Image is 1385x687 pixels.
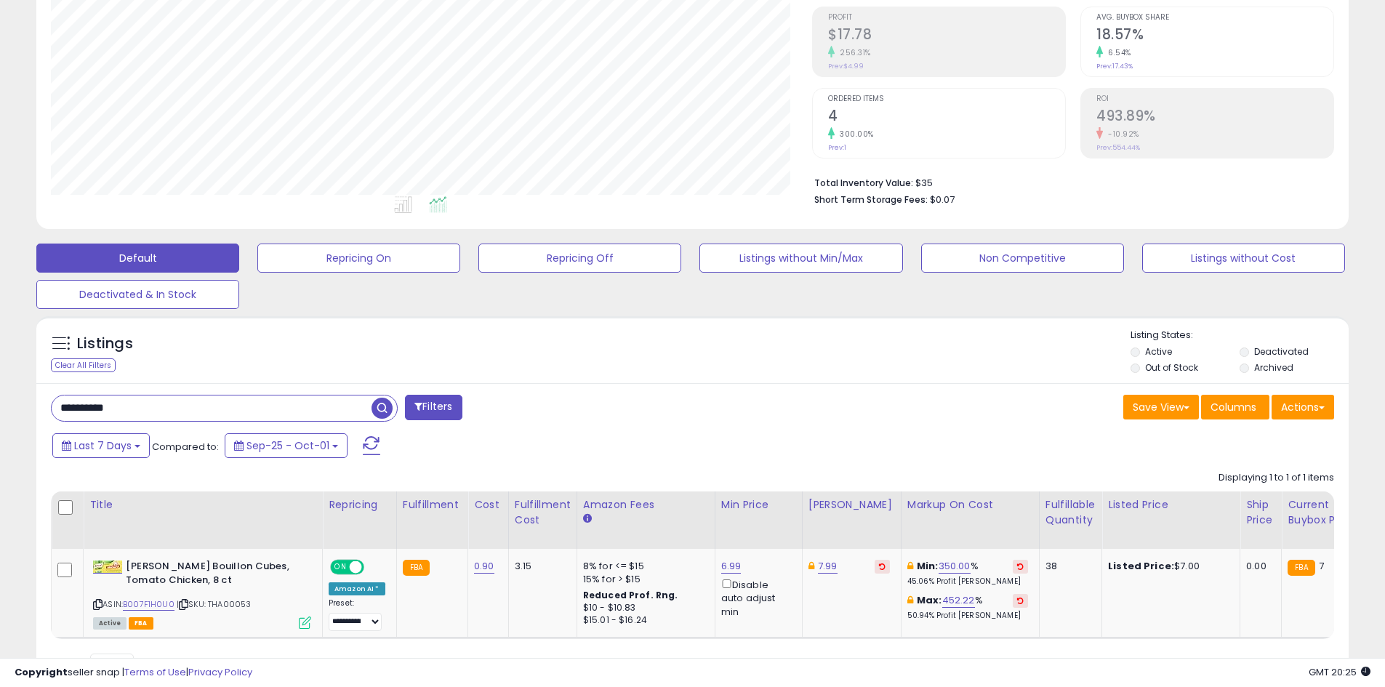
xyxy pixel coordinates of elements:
div: $10 - $10.83 [583,602,704,614]
div: seller snap | | [15,666,252,680]
span: Ordered Items [828,95,1065,103]
li: $35 [814,173,1323,190]
small: Amazon Fees. [583,513,592,526]
div: Current Buybox Price [1288,497,1362,528]
span: $0.07 [930,193,955,206]
a: Privacy Policy [188,665,252,679]
a: 0.90 [474,559,494,574]
span: Sep-25 - Oct-01 [246,438,329,453]
small: FBA [403,560,430,576]
div: Min Price [721,497,796,513]
div: 38 [1045,560,1091,573]
p: Listing States: [1131,329,1349,342]
div: Disable auto adjust min [721,576,791,619]
div: Ship Price [1246,497,1275,528]
label: Active [1145,345,1172,358]
span: | SKU: THA00053 [177,598,252,610]
div: Displaying 1 to 1 of 1 items [1219,471,1334,485]
span: Avg. Buybox Share [1096,14,1333,22]
label: Archived [1254,361,1293,374]
button: Columns [1201,395,1269,419]
button: Filters [405,395,462,420]
div: 15% for > $15 [583,573,704,586]
small: -10.92% [1103,129,1139,140]
div: $7.00 [1108,560,1229,573]
button: Listings without Min/Max [699,244,902,273]
a: 452.22 [942,593,975,608]
img: 41BoBMsQzXL._SL40_.jpg [93,561,122,573]
div: % [907,560,1028,587]
label: Deactivated [1254,345,1309,358]
div: Repricing [329,497,390,513]
div: Amazon AI * [329,582,385,595]
button: Listings without Cost [1142,244,1345,273]
div: 3.15 [515,560,566,573]
small: 300.00% [835,129,874,140]
strong: Copyright [15,665,68,679]
button: Sep-25 - Oct-01 [225,433,348,458]
a: Terms of Use [124,665,186,679]
small: FBA [1288,560,1314,576]
div: Clear All Filters [51,358,116,372]
div: 8% for <= $15 [583,560,704,573]
button: Non Competitive [921,244,1124,273]
span: All listings currently available for purchase on Amazon [93,617,127,630]
b: Short Term Storage Fees: [814,193,928,206]
button: Save View [1123,395,1199,419]
div: % [907,594,1028,621]
div: ASIN: [93,560,311,627]
span: Profit [828,14,1065,22]
h2: 4 [828,108,1065,127]
th: The percentage added to the cost of goods (COGS) that forms the calculator for Min & Max prices. [901,491,1039,549]
div: Cost [474,497,502,513]
span: Compared to: [152,440,219,454]
div: Listed Price [1108,497,1234,513]
small: 6.54% [1103,47,1131,58]
span: Last 7 Days [74,438,132,453]
a: B007F1H0U0 [123,598,174,611]
a: 6.99 [721,559,742,574]
b: Min: [917,559,939,573]
h2: 493.89% [1096,108,1333,127]
h2: $17.78 [828,26,1065,46]
div: Fulfillment [403,497,462,513]
b: Total Inventory Value: [814,177,913,189]
a: 7.99 [818,559,838,574]
b: Max: [917,593,942,607]
small: Prev: $4.99 [828,62,864,71]
b: Reduced Prof. Rng. [583,589,678,601]
div: 0.00 [1246,560,1270,573]
label: Out of Stock [1145,361,1198,374]
b: [PERSON_NAME] Bouillon Cubes, Tomato Chicken, 8 ct [126,560,302,590]
small: Prev: 1 [828,143,846,152]
p: 50.94% Profit [PERSON_NAME] [907,611,1028,621]
div: Fulfillment Cost [515,497,571,528]
small: 256.31% [835,47,871,58]
h5: Listings [77,334,133,354]
button: Last 7 Days [52,433,150,458]
p: 45.06% Profit [PERSON_NAME] [907,576,1028,587]
span: 2025-10-9 20:25 GMT [1309,665,1370,679]
span: OFF [362,561,385,574]
button: Actions [1272,395,1334,419]
div: $15.01 - $16.24 [583,614,704,627]
span: FBA [129,617,153,630]
b: Listed Price: [1108,559,1174,573]
div: Amazon Fees [583,497,709,513]
span: 7 [1319,559,1324,573]
button: Repricing On [257,244,460,273]
div: Markup on Cost [907,497,1033,513]
button: Repricing Off [478,244,681,273]
div: Title [89,497,316,513]
button: Default [36,244,239,273]
span: ON [332,561,350,574]
small: Prev: 554.44% [1096,143,1140,152]
div: [PERSON_NAME] [808,497,895,513]
small: Prev: 17.43% [1096,62,1133,71]
a: 350.00 [939,559,971,574]
h2: 18.57% [1096,26,1333,46]
span: ROI [1096,95,1333,103]
div: Preset: [329,598,385,631]
button: Deactivated & In Stock [36,280,239,309]
span: Columns [1211,400,1256,414]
